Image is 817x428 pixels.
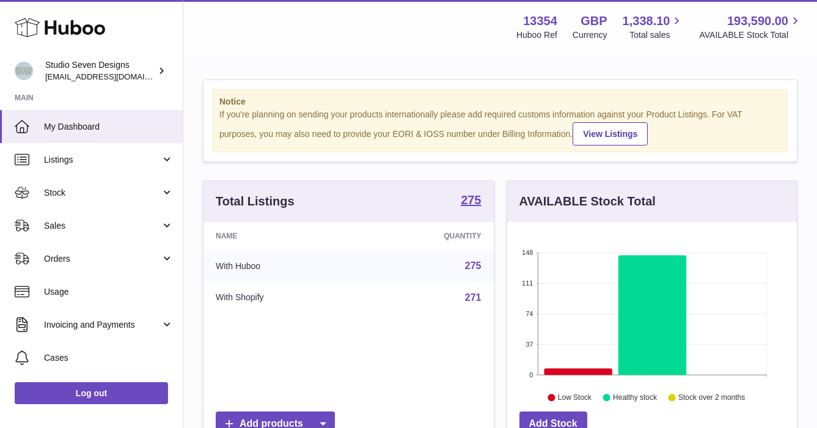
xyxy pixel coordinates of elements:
[629,29,684,41] span: Total sales
[573,122,648,146] a: View Listings
[44,187,161,199] span: Stock
[203,222,360,250] th: Name
[219,109,781,146] div: If you're planning on sending your products internationally please add required customs informati...
[623,13,684,41] a: 1,338.10 Total sales
[219,96,781,108] strong: Notice
[44,121,174,133] span: My Dashboard
[44,319,161,331] span: Invoicing and Payments
[360,222,494,250] th: Quantity
[523,13,557,29] strong: 13354
[465,260,482,271] a: 275
[516,29,557,41] div: Huboo Ref
[203,250,360,282] td: With Huboo
[526,310,533,317] text: 74
[15,62,33,80] img: contact.studiosevendesigns@gmail.com
[15,382,168,404] a: Log out
[522,249,533,256] text: 148
[44,154,161,166] span: Listings
[699,13,802,41] a: 193,590.00 AVAILABLE Stock Total
[529,371,533,378] text: 0
[465,292,482,303] a: 271
[727,13,788,29] span: 193,590.00
[216,193,295,210] h3: Total Listings
[557,393,592,402] text: Low Stock
[699,29,802,41] span: AVAILABLE Stock Total
[44,352,174,364] span: Cases
[45,72,180,81] span: [EMAIL_ADDRESS][DOMAIN_NAME]
[461,194,481,208] a: 275
[522,279,533,287] text: 111
[44,253,161,265] span: Orders
[581,13,607,29] strong: GBP
[45,59,155,83] div: Studio Seven Designs
[573,29,607,41] div: Currency
[44,286,174,298] span: Usage
[203,282,360,314] td: With Shopify
[678,393,745,402] text: Stock over 2 months
[526,341,533,348] text: 37
[623,13,670,29] span: 1,338.10
[461,194,481,206] strong: 275
[44,220,161,232] span: Sales
[519,193,656,210] h3: AVAILABLE Stock Total
[613,393,658,402] text: Healthy stock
